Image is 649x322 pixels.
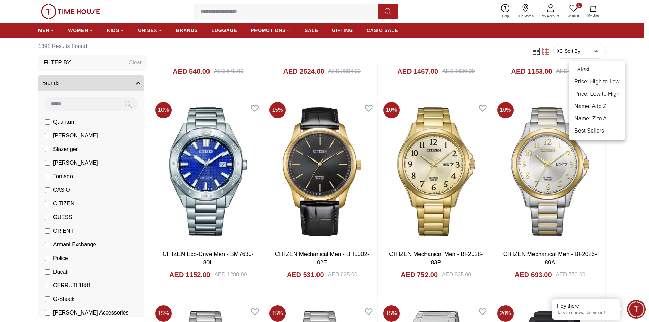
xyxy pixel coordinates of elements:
[627,300,646,319] div: Chat Widget
[569,100,625,112] li: Name: A to Z
[569,112,625,125] li: Name: Z to A
[569,76,625,88] li: Price: High to Low
[569,88,625,100] li: Price: Low to High
[557,310,615,316] p: Talk to our watch expert!
[569,63,625,76] li: Latest
[557,303,615,309] div: Hey there!
[569,125,625,137] li: Best Sellers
